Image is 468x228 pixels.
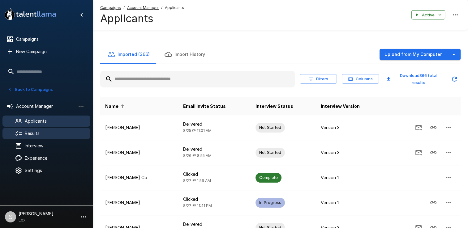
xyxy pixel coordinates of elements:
[183,196,246,202] p: Clicked
[255,103,293,110] span: Interview Status
[105,103,127,110] span: Name
[183,153,212,158] span: 8/26 @ 8:55 AM
[321,175,378,181] p: Version 1
[380,49,447,60] button: Upload from My Computer
[300,74,337,84] button: Filters
[105,175,173,181] p: [PERSON_NAME] Co
[321,103,360,110] span: Interview Version
[157,46,213,63] button: Import History
[255,150,285,155] span: Not Started
[105,150,173,156] p: [PERSON_NAME]
[448,73,461,85] button: Updated Today - 10:37 AM
[255,175,281,180] span: Complete
[411,10,445,20] button: Active
[183,171,246,177] p: Clicked
[411,125,426,130] span: Send Invitation
[183,221,246,227] p: Delivered
[100,12,184,25] h4: Applicants
[105,200,173,206] p: [PERSON_NAME]
[183,203,212,208] span: 8/27 @ 11:41 PM
[183,103,226,110] span: Email Invite Status
[426,125,441,130] span: Copy Interview Link
[342,74,379,84] button: Columns
[183,128,212,133] span: 8/25 @ 11:01 AM
[255,200,285,205] span: In Progress
[255,125,285,130] span: Not Started
[426,200,441,205] span: Copy Interview Link
[321,125,378,131] p: Version 3
[105,125,173,131] p: [PERSON_NAME]
[426,150,441,155] span: Copy Interview Link
[100,46,157,63] button: Imported (366)
[321,150,378,156] p: Version 3
[183,121,246,127] p: Delivered
[321,200,378,206] p: Version 1
[183,178,211,183] span: 8/27 @ 1:56 AM
[183,146,246,152] p: Delivered
[384,71,446,87] button: Download366 total results
[411,150,426,155] span: Send Invitation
